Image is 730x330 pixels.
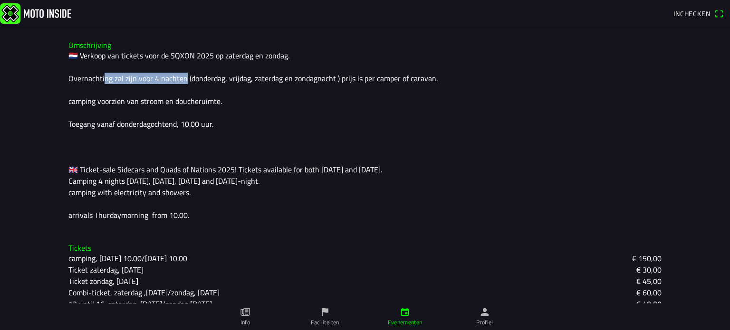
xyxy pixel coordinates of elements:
ion-text: € 60,00 [636,287,662,298]
ion-label: Info [240,318,250,327]
h3: Omschrijving [68,41,662,50]
ion-label: Evenementen [388,318,423,327]
ion-text: Combi-ticket, zaterdag ,[DATE]/zondag, [DATE] [68,287,220,298]
a: Incheckenqr scanner [669,5,728,21]
ion-text: camping, [DATE] 10.00/[DATE] 10.00 [68,253,187,264]
div: 🇳🇱 Verkoop van tickets voor de SQXON 2025 op zaterdag en zondag. Overnachting zal zijn voor 4 nac... [68,50,662,221]
ion-icon: flag [320,307,330,317]
ion-text: € 30,00 [636,264,662,275]
ion-text: 12 until 16, zaterdag ,[DATE]/zondag,[DATE] [68,298,212,310]
h3: Tickets [68,244,662,253]
ion-label: Profiel [476,318,493,327]
ion-icon: paper [240,307,250,317]
ion-text: € 45,00 [636,275,662,287]
ion-icon: person [480,307,490,317]
ion-icon: calendar [400,307,410,317]
ion-text: Ticket zondag, [DATE] [68,275,138,287]
ion-text: € 40,00 [636,298,662,310]
ion-text: Ticket zaterdag, [DATE] [68,264,144,275]
span: Inchecken [673,9,711,19]
ion-label: Faciliteiten [311,318,339,327]
ion-text: € 150,00 [632,253,662,264]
